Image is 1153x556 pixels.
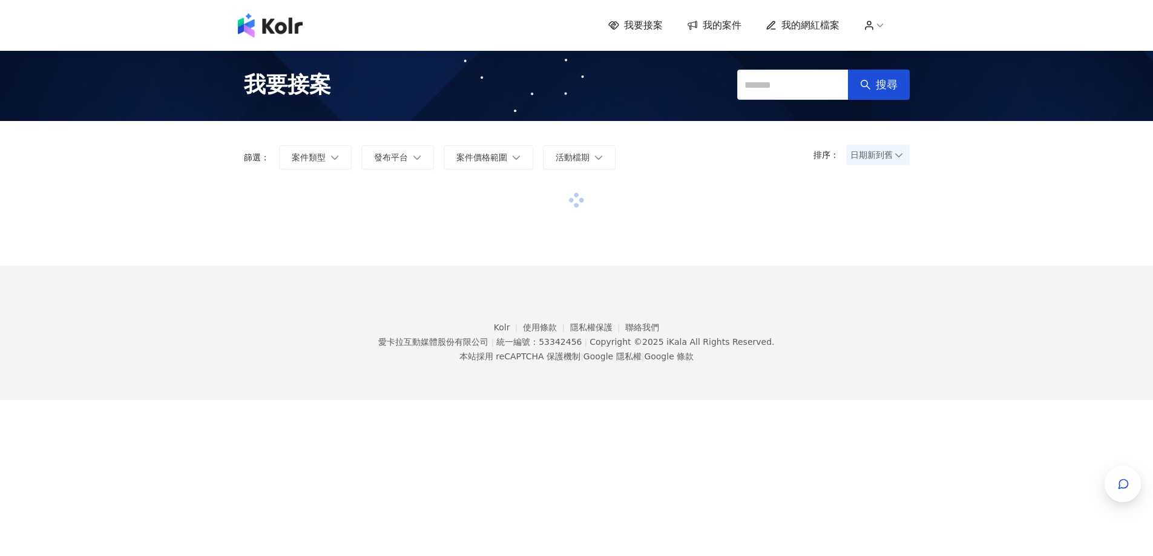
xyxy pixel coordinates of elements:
span: 我要接案 [624,19,663,32]
div: 愛卡拉互動媒體股份有限公司 [378,337,488,347]
button: 案件類型 [279,145,352,169]
span: 案件價格範圍 [456,152,507,162]
span: 本站採用 reCAPTCHA 保護機制 [459,349,694,364]
span: 活動檔期 [556,152,590,162]
a: iKala [666,337,687,347]
p: 篩選： [244,152,269,162]
a: 使用條款 [523,322,570,332]
span: 我的案件 [703,19,741,32]
span: | [491,337,494,347]
p: 排序： [813,150,846,160]
span: 我的網紅檔案 [781,19,839,32]
div: Copyright © 2025 All Rights Reserved. [590,337,774,347]
a: 我的案件 [687,19,741,32]
span: | [642,352,645,361]
span: 案件類型 [292,152,326,162]
button: 發布平台 [361,145,434,169]
a: Kolr [494,322,523,332]
button: 案件價格範圍 [444,145,533,169]
div: 統一編號：53342456 [496,337,582,347]
span: 我要接案 [244,70,331,100]
span: 日期新到舊 [850,146,905,164]
button: 活動檔期 [543,145,616,169]
a: 我要接案 [608,19,663,32]
span: 發布平台 [374,152,408,162]
span: search [860,79,871,90]
a: Google 條款 [644,352,694,361]
span: 搜尋 [876,78,898,91]
a: 聯絡我們 [625,322,659,332]
button: 搜尋 [848,70,910,100]
span: | [580,352,583,361]
span: | [584,337,587,347]
a: 隱私權保護 [570,322,626,332]
img: logo [238,13,303,38]
a: 我的網紅檔案 [766,19,839,32]
a: Google 隱私權 [583,352,642,361]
